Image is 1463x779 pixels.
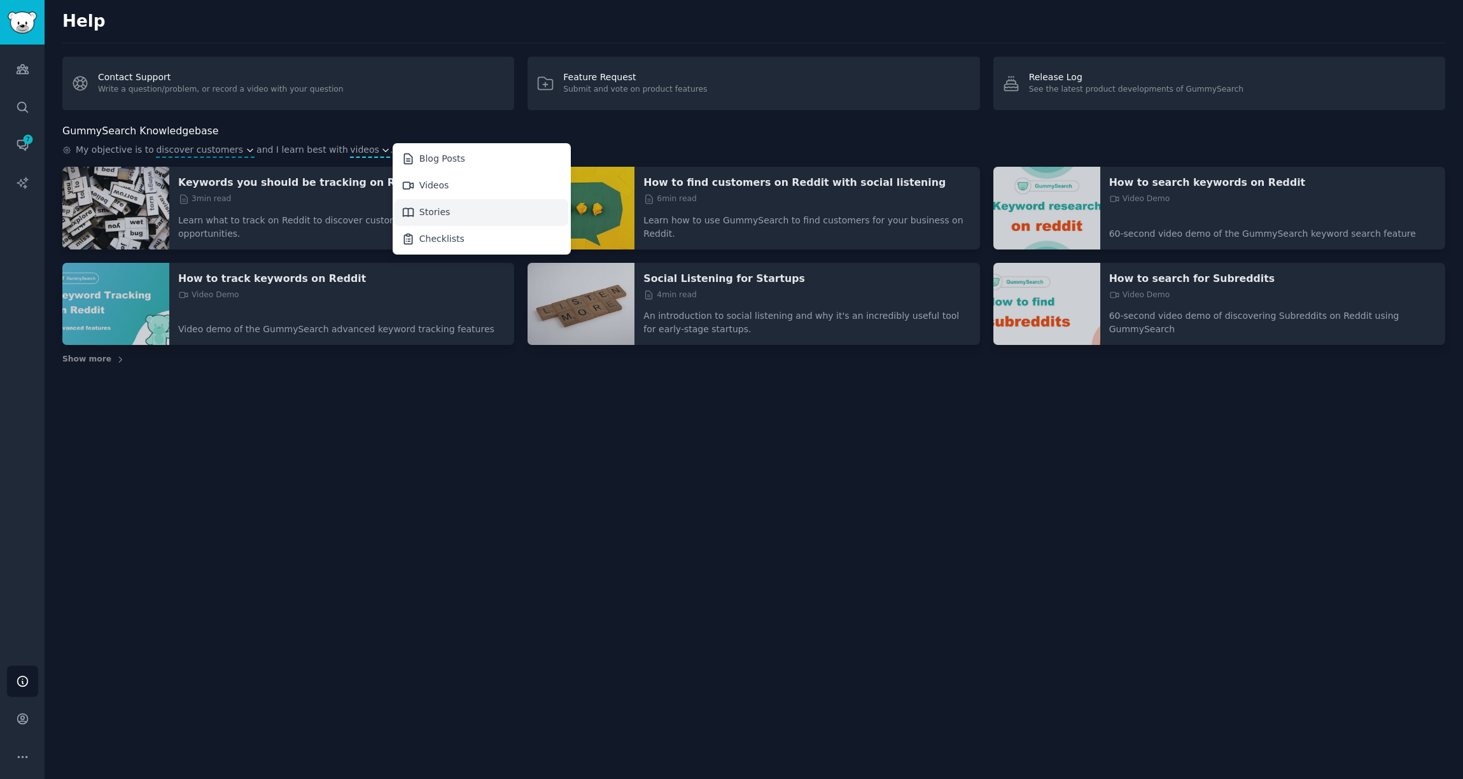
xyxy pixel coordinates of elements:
span: My objective is to [76,143,154,158]
img: Social Listening for Startups [528,263,634,346]
button: discover customers [156,143,254,157]
span: 4 min read [643,290,696,301]
span: 3 min read [178,193,231,205]
p: 60-second video demo of the GummySearch keyword search feature [1109,218,1436,241]
p: 60-second video demo of discovering Subreddits on Reddit using GummySearch [1109,300,1436,336]
img: How to search keywords on Reddit [993,167,1100,249]
span: Show more [62,354,111,365]
span: Video Demo [1109,193,1170,205]
span: and I learn best with [256,143,348,158]
a: Contact SupportWrite a question/problem, or record a video with your question [62,57,514,110]
span: Video Demo [1109,290,1170,301]
span: Video Demo [178,290,239,301]
div: . [62,143,1445,158]
h2: GummySearch Knowledgebase [62,123,218,139]
a: Keywords you should be tracking on Reddit [178,176,505,189]
div: Blog Posts [419,152,465,165]
div: Release Log [1029,71,1243,84]
a: How to search keywords on Reddit [1109,176,1436,189]
div: Videos [419,179,449,192]
span: discover customers [156,143,243,157]
div: Blog Posts [395,146,568,172]
div: Feature Request [563,71,707,84]
button: videos [350,143,390,157]
a: Feature RequestSubmit and vote on product features [528,57,979,110]
div: Stories [419,206,451,219]
img: How to find customers on Reddit with social listening [528,167,634,249]
span: videos [350,143,379,157]
a: How to find customers on Reddit with social listening [643,176,970,189]
div: See the latest product developments of GummySearch [1029,84,1243,95]
a: How to search for Subreddits [1109,272,1436,285]
span: 6 min read [643,193,696,205]
div: Submit and vote on product features [563,84,707,95]
h2: Help [62,11,1445,32]
p: An introduction to social listening and why it's an incredibly useful tool for early-stage startups. [643,300,970,336]
img: How to track keywords on Reddit [62,263,169,346]
img: GummySearch logo [8,11,37,34]
a: Social Listening for Startups [643,272,970,285]
a: How to track keywords on Reddit [178,272,505,285]
span: 7 [22,135,34,144]
p: Learn how to use GummySearch to find customers for your business on Reddit. [643,205,970,241]
p: Video demo of the GummySearch advanced keyword tracking features [178,314,505,336]
div: Checklists [419,232,465,246]
div: Videos [395,172,568,199]
img: How to search for Subreddits [993,263,1100,346]
div: Checklists [395,226,568,253]
div: Stories [395,199,568,226]
a: Release LogSee the latest product developments of GummySearch [993,57,1445,110]
p: Learn what to track on Reddit to discover customer acquisition opportunities. [178,205,505,241]
a: 7 [7,129,38,160]
img: Keywords you should be tracking on Reddit [62,167,169,249]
